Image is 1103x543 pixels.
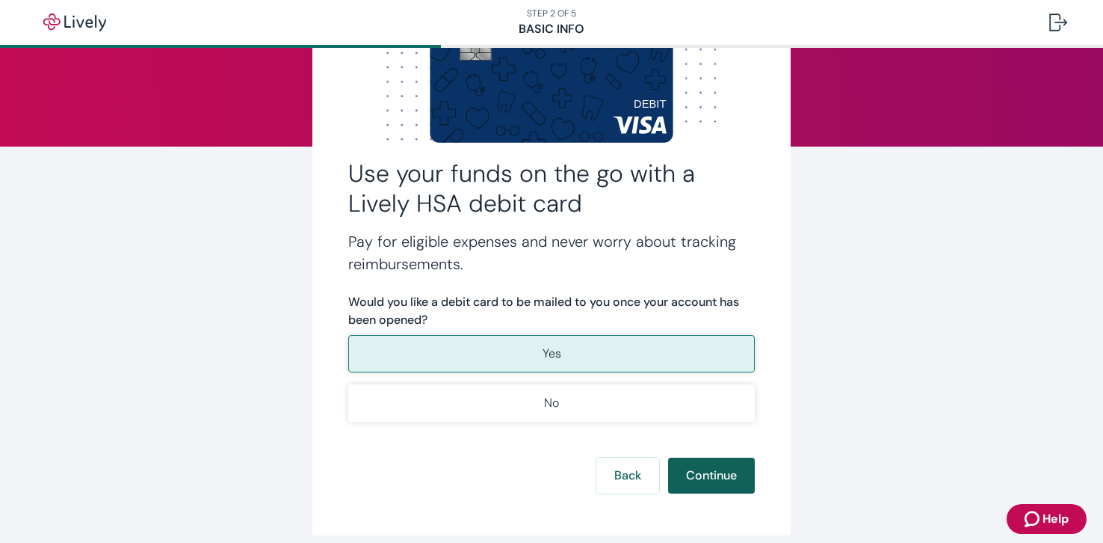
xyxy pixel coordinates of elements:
button: Yes [348,335,755,372]
img: Lively [33,13,117,31]
button: Back [596,458,659,494]
span: Help [1042,510,1069,528]
h4: Pay for eligible expenses and never worry about tracking reimbursements. [348,230,755,275]
button: Log out [1037,4,1079,40]
h2: Use your funds on the go with a Lively HSA debit card [348,159,755,218]
p: Yes [543,345,561,363]
button: No [348,384,755,422]
label: Would you like a debit card to be mailed to you once your account has been opened? [348,293,755,329]
p: No [544,394,559,412]
button: Continue [668,458,755,494]
button: Zendesk support iconHelp [1007,504,1087,534]
svg: Zendesk support icon [1025,510,1042,528]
